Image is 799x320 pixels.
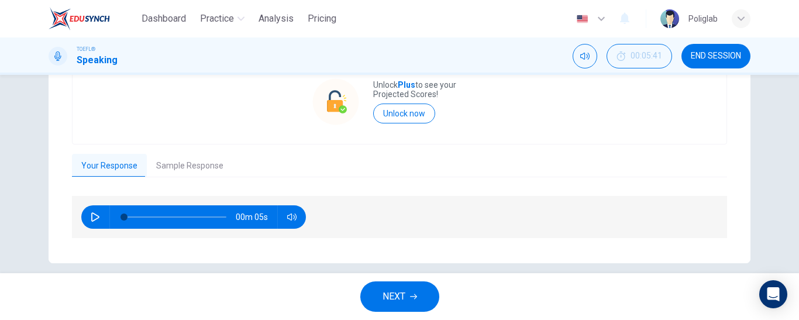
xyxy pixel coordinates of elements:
div: Poliglab [688,12,718,26]
span: 00m 05s [236,205,277,229]
span: Pricing [308,12,336,26]
span: Dashboard [142,12,186,26]
span: Analysis [259,12,294,26]
div: Open Intercom Messenger [759,280,787,308]
img: Profile picture [660,9,679,28]
div: Mute [573,44,597,68]
button: Dashboard [137,8,191,29]
a: EduSynch logo [49,7,137,30]
span: 00:05:41 [631,51,662,61]
button: Sample Response [147,154,233,178]
span: END SESSION [691,51,741,61]
p: Unlock to see your Projected Scores! [373,80,487,99]
button: END SESSION [681,44,750,68]
button: Practice [195,8,249,29]
span: Practice [200,12,234,26]
button: Unlock now [373,104,435,123]
img: EduSynch logo [49,7,110,30]
button: Your Response [72,154,147,178]
button: 00:05:41 [607,44,672,68]
button: NEXT [360,281,439,312]
button: Analysis [254,8,298,29]
img: en [575,15,590,23]
button: Pricing [303,8,341,29]
h1: Speaking [77,53,118,67]
div: basic tabs example [72,154,727,178]
strong: Plus [398,80,415,90]
div: Hide [607,44,672,68]
span: NEXT [383,288,405,305]
span: TOEFL® [77,45,95,53]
